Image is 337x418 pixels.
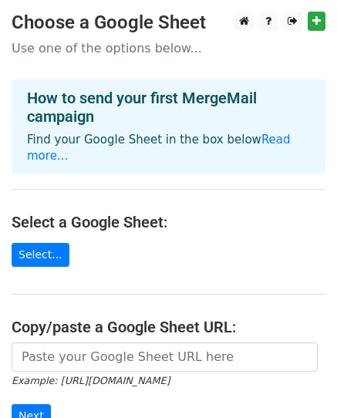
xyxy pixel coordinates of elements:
[27,132,310,164] p: Find your Google Sheet in the box below
[27,133,291,163] a: Read more...
[12,318,325,336] h4: Copy/paste a Google Sheet URL:
[12,213,325,231] h4: Select a Google Sheet:
[12,12,325,34] h3: Choose a Google Sheet
[27,89,310,126] h4: How to send your first MergeMail campaign
[12,342,318,372] input: Paste your Google Sheet URL here
[12,375,170,386] small: Example: [URL][DOMAIN_NAME]
[12,243,69,267] a: Select...
[12,40,325,56] p: Use one of the options below...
